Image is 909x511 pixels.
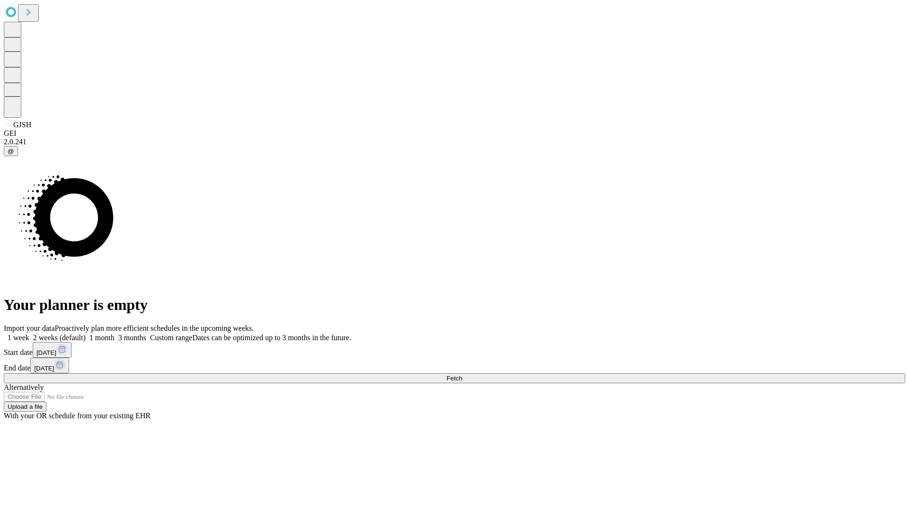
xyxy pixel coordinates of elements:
span: With your OR schedule from your existing EHR [4,412,151,420]
h1: Your planner is empty [4,296,905,314]
span: Dates can be optimized up to 3 months in the future. [192,334,351,342]
button: [DATE] [30,358,69,373]
button: [DATE] [33,342,71,358]
span: @ [8,148,14,155]
span: Alternatively [4,383,44,391]
span: 1 week [8,334,29,342]
span: Fetch [446,375,462,382]
span: Import your data [4,324,55,332]
button: Fetch [4,373,905,383]
span: 1 month [89,334,115,342]
button: @ [4,146,18,156]
span: Proactively plan more efficient schedules in the upcoming weeks. [55,324,254,332]
span: [DATE] [34,365,54,372]
span: [DATE] [36,349,56,356]
div: Start date [4,342,905,358]
span: 3 months [118,334,146,342]
span: 2 weeks (default) [33,334,86,342]
span: Custom range [150,334,192,342]
span: GJSH [13,121,31,129]
button: Upload a file [4,402,46,412]
div: 2.0.241 [4,138,905,146]
div: GEI [4,129,905,138]
div: End date [4,358,905,373]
